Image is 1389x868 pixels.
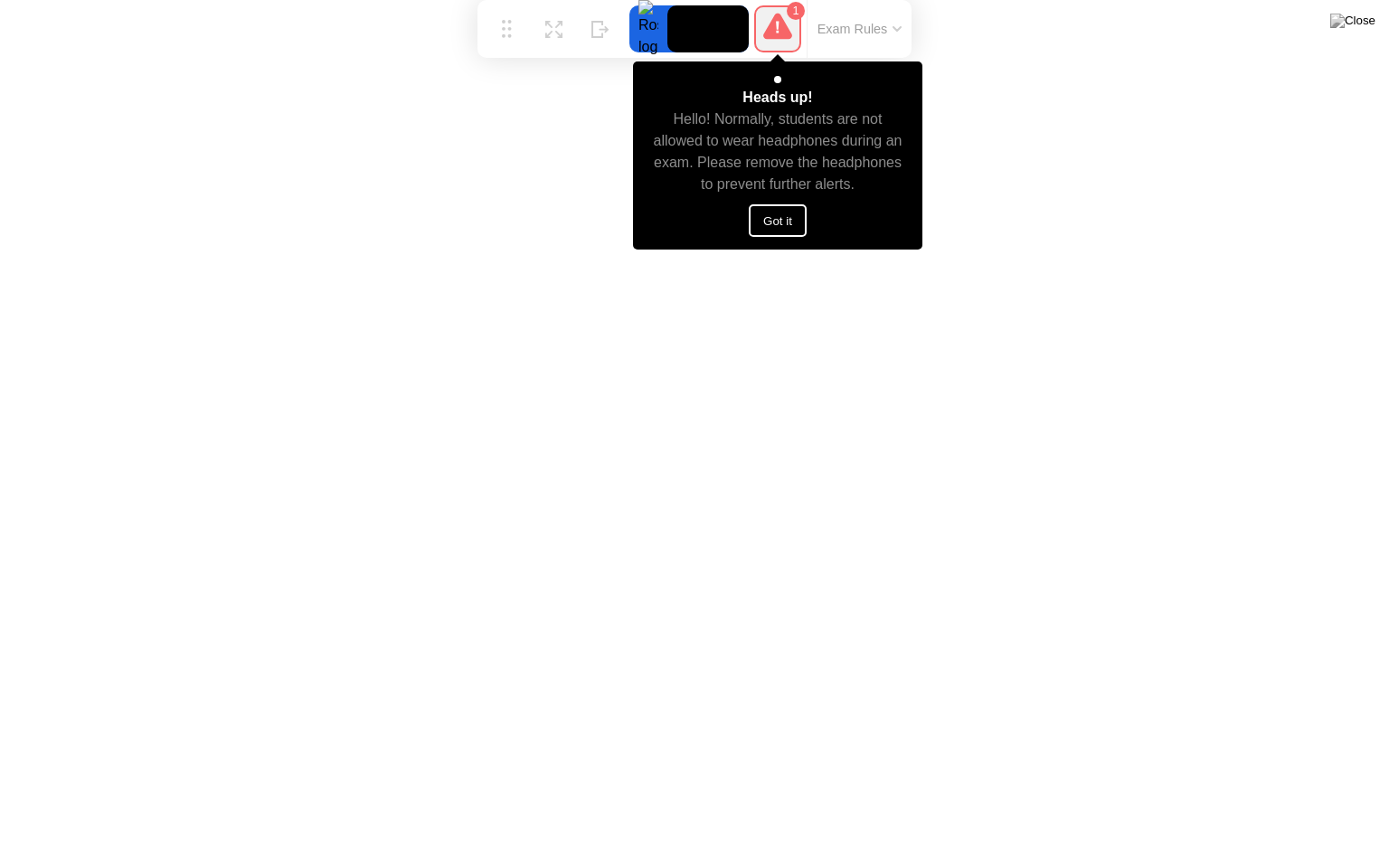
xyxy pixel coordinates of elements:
[749,204,807,237] button: Got it
[649,108,907,195] div: Hello! Normally, students are not allowed to wear headphones during an exam. Please remove the he...
[1330,14,1375,28] img: Close
[742,87,812,108] div: Heads up!
[812,21,908,37] button: Exam Rules
[787,2,805,20] div: 1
